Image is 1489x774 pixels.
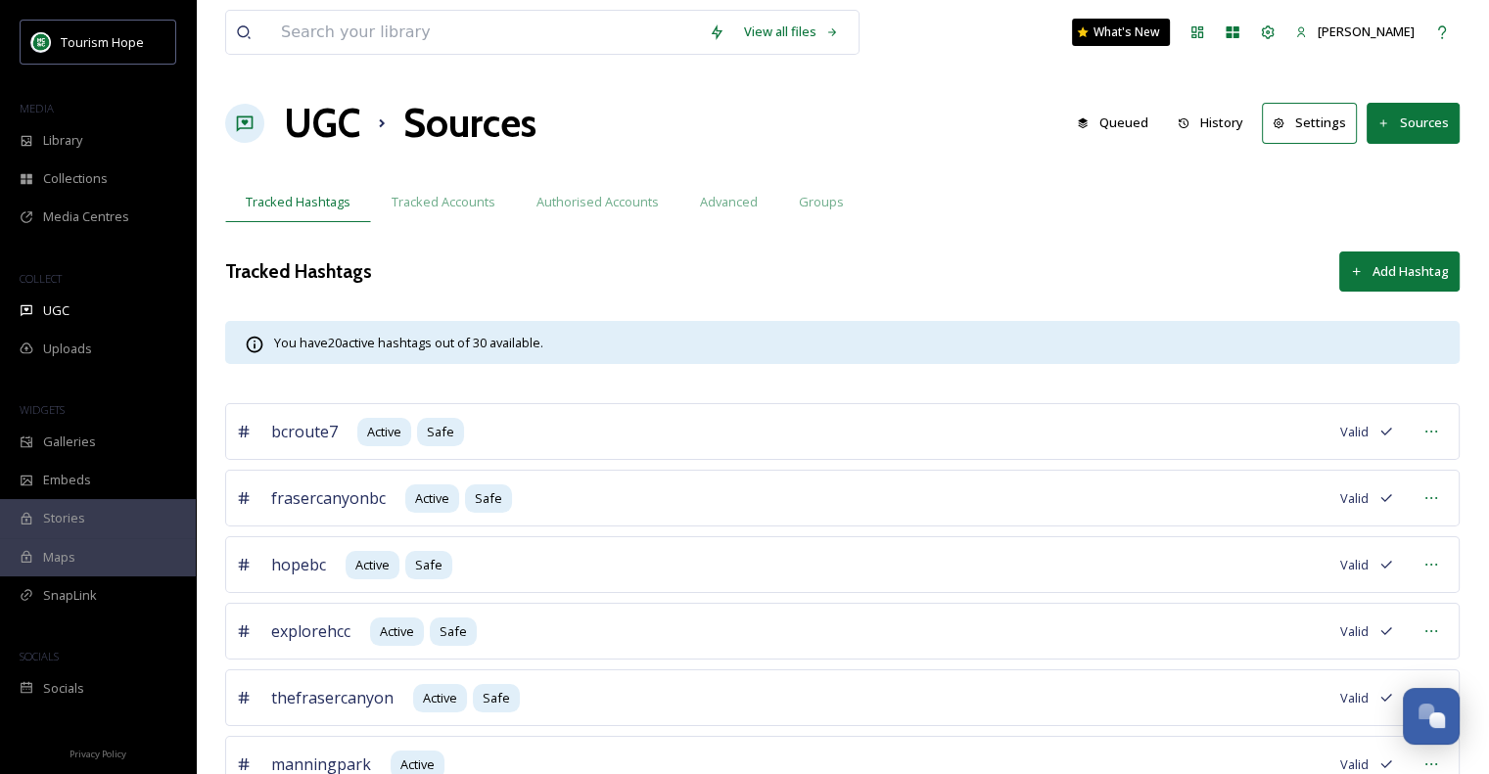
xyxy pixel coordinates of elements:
[440,622,467,641] span: Safe
[43,548,75,567] span: Maps
[271,11,699,54] input: Search your library
[1168,104,1253,142] button: History
[1340,489,1369,508] span: Valid
[1340,689,1369,707] span: Valid
[1340,755,1369,774] span: Valid
[392,193,495,211] span: Tracked Accounts
[355,556,390,574] span: Active
[271,619,350,643] span: explorehcc
[70,748,126,760] span: Privacy Policy
[1262,103,1357,143] button: Settings
[284,94,360,153] a: UGC
[1340,556,1369,574] span: Valid
[43,471,91,489] span: Embeds
[799,193,844,211] span: Groups
[43,433,96,451] span: Galleries
[31,32,51,52] img: logo.png
[1339,251,1460,292] button: Add Hashtag
[61,33,144,51] span: Tourism Hope
[1067,104,1158,142] button: Queued
[475,489,502,508] span: Safe
[734,13,849,51] a: View all files
[43,679,84,698] span: Socials
[43,301,70,320] span: UGC
[271,553,326,576] span: hopebc
[1262,103,1367,143] a: Settings
[70,741,126,764] a: Privacy Policy
[700,193,758,211] span: Advanced
[1340,622,1369,641] span: Valid
[43,131,82,150] span: Library
[1318,23,1415,40] span: [PERSON_NAME]
[43,340,92,358] span: Uploads
[367,423,401,441] span: Active
[246,193,350,211] span: Tracked Hashtags
[225,257,372,286] h3: Tracked Hashtags
[423,689,457,707] span: Active
[1285,13,1424,51] a: [PERSON_NAME]
[483,689,510,707] span: Safe
[43,169,108,188] span: Collections
[271,486,386,510] span: frasercanyonbc
[43,586,97,605] span: SnapLink
[415,556,442,574] span: Safe
[415,489,449,508] span: Active
[1072,19,1170,46] a: What's New
[20,101,54,115] span: MEDIA
[43,509,85,527] span: Stories
[1403,688,1460,745] button: Open Chat
[403,94,536,153] h1: Sources
[380,622,414,641] span: Active
[271,686,394,709] span: thefrasercanyon
[1367,103,1460,143] button: Sources
[427,423,454,441] span: Safe
[274,334,543,351] span: You have 20 active hashtags out of 30 available.
[1340,423,1369,441] span: Valid
[43,207,129,226] span: Media Centres
[20,271,62,286] span: COLLECT
[400,755,435,774] span: Active
[271,420,338,443] span: bcroute7
[536,193,659,211] span: Authorised Accounts
[20,649,59,663] span: SOCIALS
[1168,104,1263,142] a: History
[1067,104,1168,142] a: Queued
[20,402,65,417] span: WIDGETS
